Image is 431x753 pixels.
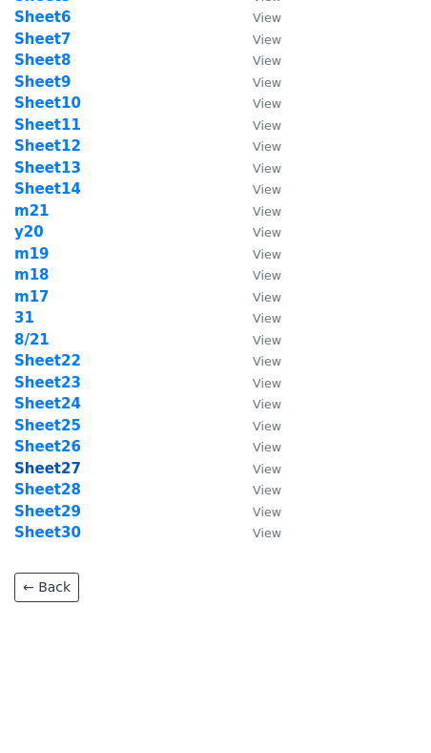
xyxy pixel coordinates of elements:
[14,503,81,520] a: Sheet29
[234,309,281,326] a: View
[253,204,281,219] small: View
[14,438,81,455] a: Sheet26
[253,462,281,476] small: View
[14,417,81,434] a: Sheet25
[336,661,431,753] iframe: Chat Widget
[14,202,50,220] a: m21
[14,481,81,498] a: Sheet28
[253,526,281,540] small: View
[253,118,281,133] small: View
[14,524,81,541] a: Sheet30
[253,53,281,68] small: View
[253,161,281,176] small: View
[234,352,281,369] a: View
[253,419,281,433] small: View
[234,288,281,305] a: View
[234,94,281,112] a: View
[14,266,50,283] strong: m18
[234,266,281,283] a: View
[234,52,281,69] a: View
[253,96,281,111] small: View
[253,268,281,282] small: View
[14,9,71,26] a: Sheet6
[14,137,81,155] a: Sheet12
[234,159,281,177] a: View
[253,75,281,90] small: View
[253,247,281,261] small: View
[234,331,281,348] a: View
[253,333,281,347] small: View
[234,460,281,477] a: View
[253,182,281,197] small: View
[234,395,281,412] a: View
[14,395,81,412] a: Sheet24
[253,483,281,497] small: View
[253,354,281,368] small: View
[253,376,281,390] small: View
[234,503,281,520] a: View
[234,180,281,198] a: View
[14,73,71,91] a: Sheet9
[14,309,34,326] a: 31
[234,31,281,48] a: View
[234,9,281,26] a: View
[234,481,281,498] a: View
[234,202,281,220] a: View
[253,32,281,47] small: View
[14,352,81,369] a: Sheet22
[14,31,71,48] a: Sheet7
[14,460,81,477] a: Sheet27
[234,223,281,241] a: View
[14,116,81,134] a: Sheet11
[14,374,81,391] a: Sheet23
[234,245,281,262] a: View
[14,94,81,112] a: Sheet10
[253,139,281,154] small: View
[234,417,281,434] a: View
[253,505,281,519] small: View
[14,52,71,69] a: Sheet8
[14,288,50,305] a: m17
[14,573,79,602] a: ← Back
[234,73,281,91] a: View
[253,10,281,25] small: View
[234,116,281,134] a: View
[253,440,281,454] small: View
[234,438,281,455] a: View
[14,180,81,198] a: Sheet14
[234,137,281,155] a: View
[234,374,281,391] a: View
[14,245,50,262] a: m19
[14,159,81,177] a: Sheet13
[253,225,281,240] small: View
[253,311,281,325] small: View
[14,331,50,348] a: 8/21
[14,223,44,241] a: y20
[253,290,281,304] small: View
